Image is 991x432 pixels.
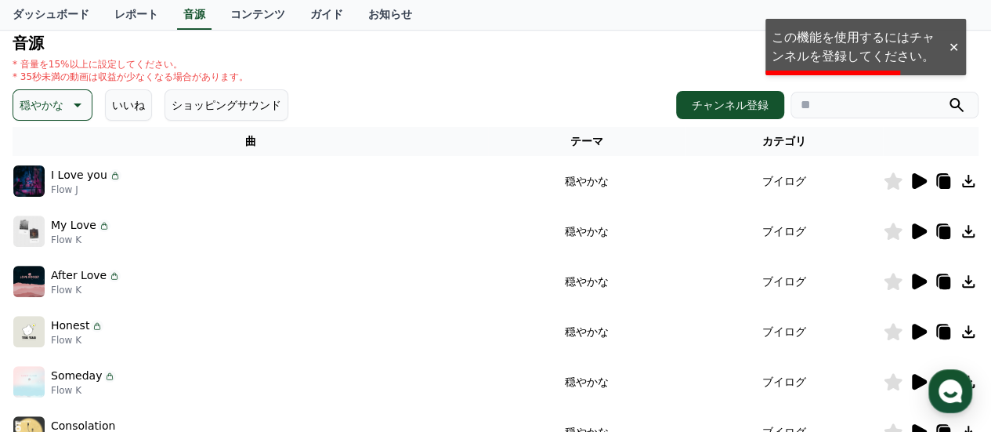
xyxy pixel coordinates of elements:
[685,256,883,307] td: ブイログ
[51,217,96,234] p: My Love
[13,127,488,156] th: 曲
[232,325,270,338] span: Settings
[488,307,685,357] td: 穏やかな
[40,325,67,338] span: Home
[685,127,883,156] th: カテゴリ
[202,302,301,341] a: Settings
[13,216,45,247] img: music
[51,234,110,246] p: Flow K
[676,91,784,119] button: チャンネル登録
[13,316,45,347] img: music
[488,156,685,206] td: 穏やかな
[13,89,92,121] button: 穏やかな
[51,284,121,296] p: Flow K
[51,318,89,334] p: Honest
[51,183,121,196] p: Flow J
[488,206,685,256] td: 穏やかな
[5,302,103,341] a: Home
[51,334,103,347] p: Flow K
[51,384,116,397] p: Flow K
[13,34,978,52] h4: 音源
[13,266,45,297] img: music
[103,302,202,341] a: Messages
[51,267,107,284] p: After Love
[685,307,883,357] td: ブイログ
[685,156,883,206] td: ブイログ
[20,94,63,116] p: 穏やかな
[13,366,45,398] img: music
[685,357,883,407] td: ブイログ
[685,206,883,256] td: ブイログ
[51,368,102,384] p: Someday
[105,89,152,121] button: いいね
[13,71,248,83] p: * 35秒未満の動画は収益が少なくなる場合があります。
[488,127,685,156] th: テーマ
[130,326,176,339] span: Messages
[51,167,107,183] p: I Love you
[488,357,685,407] td: 穏やかな
[488,256,685,307] td: 穏やかな
[165,89,288,121] button: ショッピングサウンド
[13,165,45,197] img: music
[13,58,248,71] p: * 音量を15%以上に設定してください。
